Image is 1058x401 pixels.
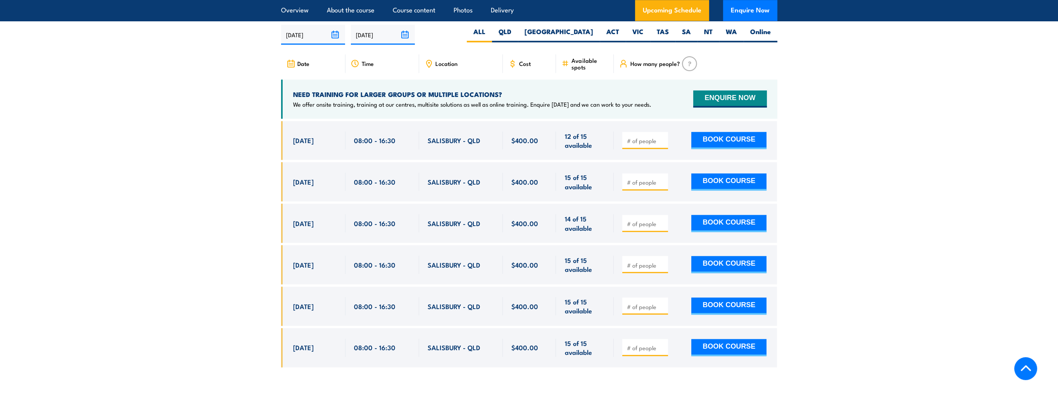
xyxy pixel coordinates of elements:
button: BOOK COURSE [691,256,766,273]
span: Time [362,60,374,67]
button: BOOK COURSE [691,339,766,356]
span: $400.00 [511,136,538,145]
input: # of people [627,303,665,311]
span: [DATE] [293,219,314,228]
label: VIC [626,27,650,42]
span: 08:00 - 16:30 [354,260,395,269]
span: SALISBURY - QLD [428,343,480,352]
span: 15 of 15 available [564,297,605,315]
label: ALL [467,27,492,42]
span: 08:00 - 16:30 [354,219,395,228]
span: How many people? [630,60,680,67]
span: 15 of 15 available [564,256,605,274]
span: 15 of 15 available [564,339,605,357]
span: SALISBURY - QLD [428,136,480,145]
h4: NEED TRAINING FOR LARGER GROUPS OR MULTIPLE LOCATIONS? [293,90,651,99]
span: $400.00 [511,302,538,311]
input: # of people [627,261,665,269]
span: 08:00 - 16:30 [354,177,395,186]
span: $400.00 [511,177,538,186]
span: SALISBURY - QLD [428,177,480,186]
span: 08:00 - 16:30 [354,136,395,145]
p: We offer onsite training, training at our centres, multisite solutions as well as online training... [293,100,651,108]
span: $400.00 [511,219,538,228]
span: 14 of 15 available [564,214,605,232]
span: Location [435,60,457,67]
input: # of people [627,220,665,228]
span: Date [297,60,309,67]
label: ACT [600,27,626,42]
input: # of people [627,178,665,186]
span: [DATE] [293,177,314,186]
button: ENQUIRE NOW [693,90,766,107]
span: 15 of 15 available [564,173,605,191]
span: 08:00 - 16:30 [354,343,395,352]
span: Available spots [571,57,608,70]
label: QLD [492,27,518,42]
label: [GEOGRAPHIC_DATA] [518,27,600,42]
span: [DATE] [293,136,314,145]
label: SA [675,27,697,42]
span: SALISBURY - QLD [428,219,480,228]
input: To date [351,25,415,45]
label: TAS [650,27,675,42]
span: $400.00 [511,260,538,269]
span: $400.00 [511,343,538,352]
input: # of people [627,137,665,145]
span: SALISBURY - QLD [428,260,480,269]
span: 12 of 15 available [564,131,605,150]
span: 08:00 - 16:30 [354,302,395,311]
label: WA [719,27,744,42]
button: BOOK COURSE [691,132,766,149]
span: SALISBURY - QLD [428,302,480,311]
input: # of people [627,344,665,352]
button: BOOK COURSE [691,215,766,232]
input: From date [281,25,345,45]
span: [DATE] [293,302,314,311]
button: BOOK COURSE [691,297,766,315]
button: BOOK COURSE [691,173,766,190]
span: [DATE] [293,343,314,352]
span: [DATE] [293,260,314,269]
label: NT [697,27,719,42]
label: Online [744,27,777,42]
span: Cost [519,60,531,67]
